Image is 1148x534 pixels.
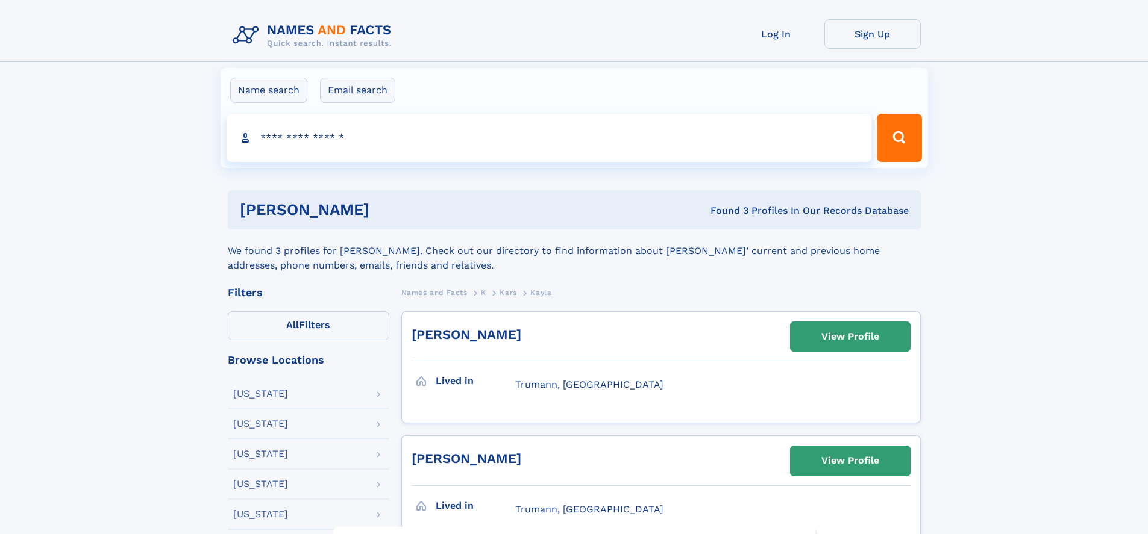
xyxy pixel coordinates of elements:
[515,503,663,515] span: Trumann, [GEOGRAPHIC_DATA]
[320,78,395,103] label: Email search
[228,19,401,52] img: Logo Names and Facts
[401,285,468,300] a: Names and Facts
[228,229,921,273] div: We found 3 profiles for [PERSON_NAME]. Check out our directory to find information about [PERSON_...
[515,379,663,390] span: Trumann, [GEOGRAPHIC_DATA]
[481,285,486,300] a: K
[233,449,288,459] div: [US_STATE]
[500,288,516,297] span: Kars
[286,319,299,331] span: All
[540,204,909,217] div: Found 3 Profiles In Our Records Database
[436,371,515,391] h3: Lived in
[530,288,551,297] span: Kayla
[412,451,521,466] a: [PERSON_NAME]
[233,479,288,489] div: [US_STATE]
[791,446,910,475] a: View Profile
[824,19,921,49] a: Sign Up
[821,323,879,350] div: View Profile
[240,202,540,217] h1: [PERSON_NAME]
[233,509,288,519] div: [US_STATE]
[228,311,389,340] label: Filters
[728,19,824,49] a: Log In
[227,114,872,162] input: search input
[412,327,521,342] a: [PERSON_NAME]
[233,419,288,429] div: [US_STATE]
[228,287,389,298] div: Filters
[877,114,921,162] button: Search Button
[233,389,288,399] div: [US_STATE]
[228,355,389,365] div: Browse Locations
[230,78,307,103] label: Name search
[821,447,879,474] div: View Profile
[481,288,486,297] span: K
[436,495,515,516] h3: Lived in
[500,285,516,300] a: Kars
[791,322,910,351] a: View Profile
